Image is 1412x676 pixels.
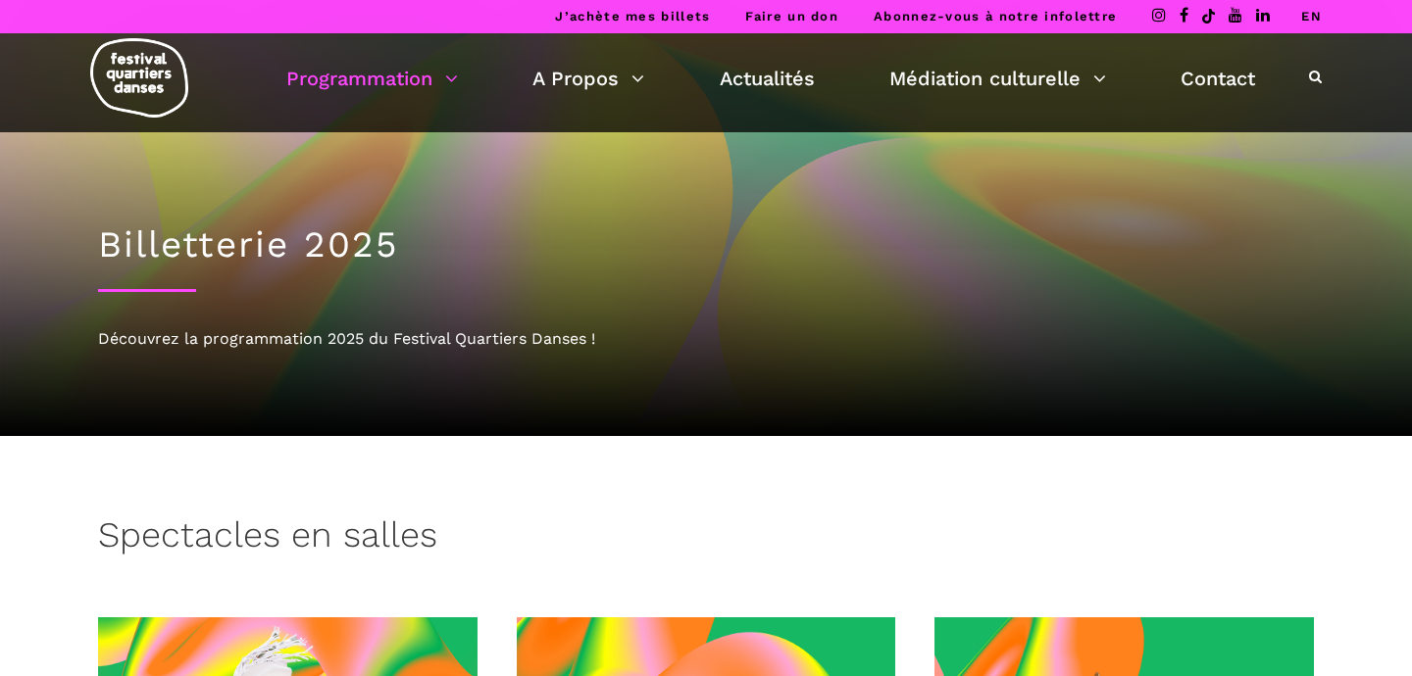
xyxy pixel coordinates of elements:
a: EN [1301,9,1322,24]
h3: Spectacles en salles [98,514,437,563]
a: A Propos [532,62,644,95]
a: Actualités [720,62,815,95]
a: Faire un don [745,9,838,24]
a: Programmation [286,62,458,95]
img: logo-fqd-med [90,38,188,118]
a: J’achète mes billets [555,9,710,24]
h1: Billetterie 2025 [98,223,1314,266]
a: Contact [1181,62,1255,95]
a: Médiation culturelle [889,62,1106,95]
div: Découvrez la programmation 2025 du Festival Quartiers Danses ! [98,326,1314,352]
a: Abonnez-vous à notre infolettre [874,9,1117,24]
